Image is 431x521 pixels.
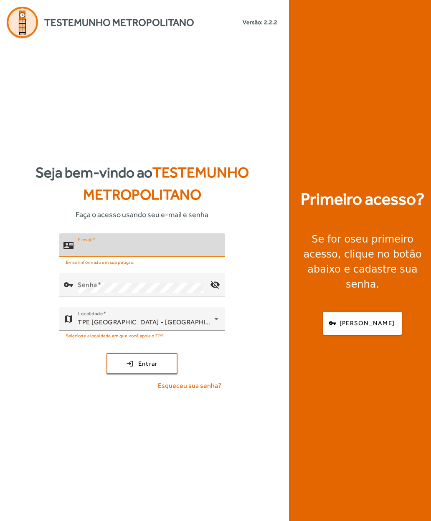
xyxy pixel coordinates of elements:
[76,209,208,220] span: Faça o acesso usando seu e-mail e senha
[205,275,225,295] mat-icon: visibility_off
[303,233,413,260] strong: seu primeiro acesso
[63,314,74,324] mat-icon: map
[106,353,177,374] button: Entrar
[158,381,221,391] span: Esqueceu sua senha?
[323,312,402,335] button: [PERSON_NAME]
[299,232,426,292] div: Se for o , clique no botão abaixo e cadastre sua senha.
[44,15,194,30] span: Testemunho Metropolitano
[78,281,97,289] mat-label: Senha
[78,311,103,316] mat-label: Localidade
[63,280,74,290] mat-icon: vpn_key
[66,257,135,266] mat-hint: E-mail informado em sua petição.
[78,237,92,243] mat-label: E-mail
[78,318,233,326] span: TPE [GEOGRAPHIC_DATA] - [GEOGRAPHIC_DATA]
[63,240,74,250] mat-icon: contact_mail
[66,331,165,340] mat-hint: Selecione a localidade em que você apoia o TPE.
[243,18,277,27] small: Versão: 2.2.2
[340,319,395,328] span: [PERSON_NAME]
[301,187,424,212] strong: Primeiro acesso?
[7,7,38,38] img: Logo Agenda
[138,359,158,369] span: Entrar
[83,164,249,203] span: Testemunho Metropolitano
